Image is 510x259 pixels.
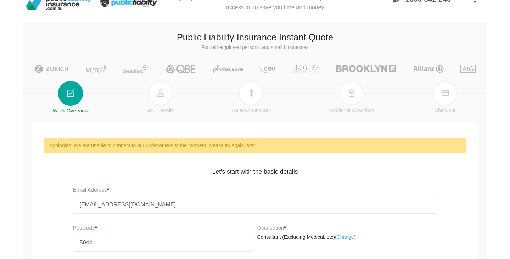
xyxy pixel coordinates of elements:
img: CGU | Public Liability Insurance [257,65,278,73]
label: Occupation [257,224,286,232]
img: Brooklyn | Public Liability Insurance [333,65,399,73]
p: Consultant (Excluding Medical, etc) [257,234,437,241]
p: For self employed persons and small businesses [29,44,481,51]
label: Email Address [73,186,109,194]
img: LLOYD's | Public Liability Insurance [288,65,322,73]
h5: Let's start with the basic details [35,163,475,176]
img: Steadfast | Public Liability Insurance [120,65,151,73]
img: QBE | Public Liability Insurance [162,65,200,73]
img: Vero | Public Liability Insurance [82,65,110,73]
input: Your Email Address [73,196,437,214]
div: Apologies! We are unable to connect to our underwriters at the moment, please try again later. [49,142,461,149]
input: Your postcode... [73,234,253,252]
label: Postcode [73,224,253,232]
h3: Public Liability Insurance Instant Quote [29,31,481,44]
img: Zurich | Public Liability Insurance [32,65,72,73]
a: (Change) [335,234,355,241]
img: AIG | Public Liability Insurance [458,65,478,73]
img: Allianz | Public Liability Insurance [410,65,447,73]
img: Protecsure | Public Liability Insurance [210,65,246,73]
